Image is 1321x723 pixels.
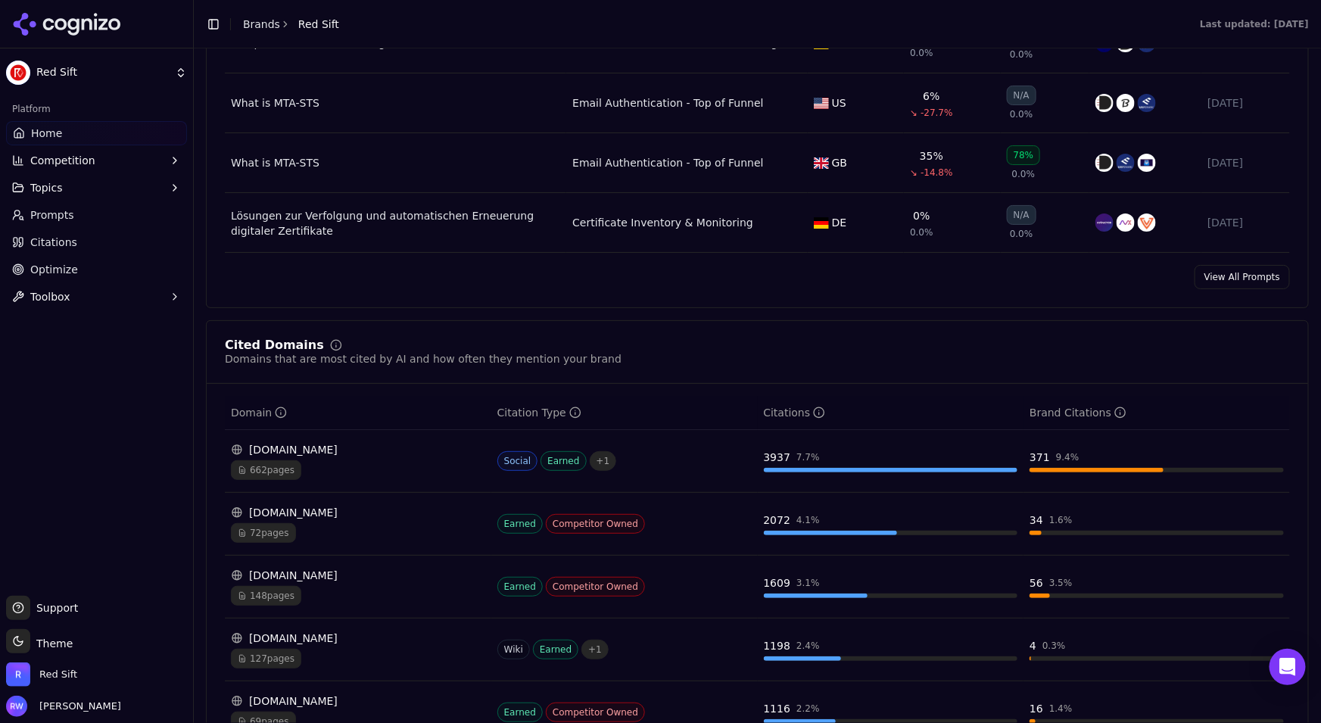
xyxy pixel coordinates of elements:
span: [PERSON_NAME] [33,700,121,713]
span: Earned [497,514,543,534]
span: 127 pages [231,649,301,668]
div: Domains that are most cited by AI and how often they mention your brand [225,351,622,366]
img: powerdmarc [1095,94,1114,112]
span: + 1 [581,640,609,659]
div: Brand Citations [1030,405,1126,420]
span: Earned [497,577,543,597]
span: 72 pages [231,523,296,543]
a: What is MTA-STS [231,95,560,111]
div: 35% [920,148,943,164]
img: powerdmarc [1095,154,1114,172]
div: Domain [231,405,287,420]
a: Certificate Inventory & Monitoring [572,215,753,230]
img: Red Sift [6,61,30,85]
div: 7.7 % [796,451,820,463]
a: Citations [6,230,187,254]
div: [DATE] [1207,155,1284,170]
button: Competition [6,148,187,173]
a: Email Authentication - Top of Funnel [572,95,763,111]
div: 16 [1030,701,1043,716]
span: Earned [541,451,586,471]
span: ↘ [910,167,918,179]
div: [DOMAIN_NAME] [231,442,485,457]
div: 2.4 % [796,640,820,652]
div: 0.3 % [1042,640,1066,652]
div: 1.4 % [1049,703,1073,715]
button: Topics [6,176,187,200]
div: 9.4 % [1056,451,1080,463]
span: DE [832,215,847,230]
div: Cited Domains [225,339,324,351]
span: 0.0% [1012,168,1036,180]
span: 0.0% [1010,108,1033,120]
span: + 1 [590,451,617,471]
button: Open user button [6,696,121,717]
div: Last updated: [DATE] [1200,18,1309,30]
img: venafi [1138,213,1156,232]
span: Competitor Owned [546,577,645,597]
span: -14.8% [921,167,952,179]
div: [DOMAIN_NAME] [231,631,485,646]
div: 4.1 % [796,514,820,526]
span: Home [31,126,62,141]
span: 0.0% [910,47,933,59]
a: What is MTA-STS [231,155,560,170]
div: 34 [1030,513,1043,528]
th: brandCitationCount [1023,396,1290,430]
span: Red Sift [39,668,77,681]
div: 3937 [764,450,791,465]
span: 0.0% [910,226,933,238]
th: totalCitationCount [758,396,1024,430]
span: Prompts [30,207,74,223]
div: N/A [1007,86,1036,105]
span: -27.7% [921,107,952,119]
div: 1.6 % [1049,514,1073,526]
div: 2072 [764,513,791,528]
div: 56 [1030,575,1043,591]
div: 0% [913,208,930,223]
div: 2.2 % [796,703,820,715]
span: Wiki [497,640,530,659]
span: GB [832,155,847,170]
th: citationTypes [491,396,758,430]
span: Competitor Owned [546,514,645,534]
nav: breadcrumb [243,17,339,32]
div: Lösungen zur Verfolgung und automatischen Erneuerung digitaler Zertifikate [231,208,560,238]
span: Toolbox [30,289,70,304]
span: Earned [533,640,578,659]
div: 6% [923,89,939,104]
div: 4 [1030,638,1036,653]
a: Prompts [6,203,187,227]
a: View All Prompts [1195,265,1290,289]
span: Citations [30,235,77,250]
a: Email Authentication - Top of Funnel [572,155,763,170]
div: [DATE] [1207,215,1284,230]
img: easydmarc [1117,154,1135,172]
span: ↘ [910,107,918,119]
img: DE flag [814,217,829,229]
div: Platform [6,97,187,121]
img: Red Sift [6,662,30,687]
span: Earned [497,703,543,722]
span: 0.0% [1010,48,1033,61]
span: Topics [30,180,63,195]
div: N/A [1007,205,1036,225]
img: sendmarc [1117,94,1135,112]
span: Competition [30,153,95,168]
div: 1116 [764,701,791,716]
div: [DOMAIN_NAME] [231,568,485,583]
button: Open organization switcher [6,662,77,687]
span: Competitor Owned [546,703,645,722]
span: 662 pages [231,460,301,480]
a: Brands [243,18,280,30]
div: 3.5 % [1049,577,1073,589]
span: 0.0% [1010,228,1033,240]
div: 1198 [764,638,791,653]
span: US [832,95,846,111]
th: domain [225,396,491,430]
a: Optimize [6,257,187,282]
a: Home [6,121,187,145]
